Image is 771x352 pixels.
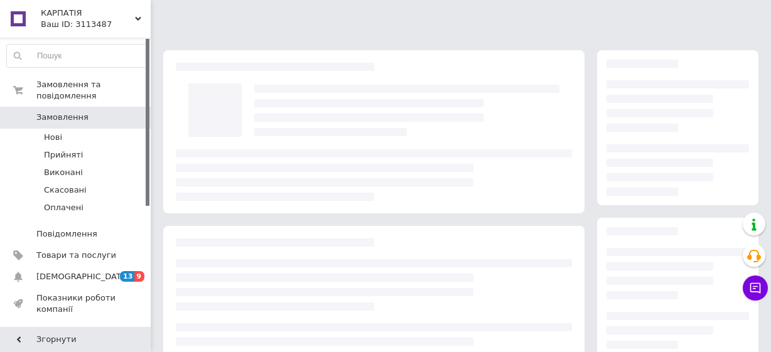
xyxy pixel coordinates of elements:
[120,271,134,282] span: 13
[743,275,768,301] button: Чат з покупцем
[134,271,144,282] span: 9
[36,250,116,261] span: Товари та послуги
[36,228,97,240] span: Повідомлення
[44,202,84,213] span: Оплачені
[44,184,87,196] span: Скасовані
[36,79,151,102] span: Замовлення та повідомлення
[7,45,147,67] input: Пошук
[44,132,62,143] span: Нові
[36,292,116,315] span: Показники роботи компанії
[36,112,89,123] span: Замовлення
[41,19,151,30] div: Ваш ID: 3113487
[44,149,83,161] span: Прийняті
[36,325,116,348] span: Панель управління
[36,271,129,282] span: [DEMOGRAPHIC_DATA]
[41,8,135,19] span: КАРПАТІЯ
[44,167,83,178] span: Виконані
